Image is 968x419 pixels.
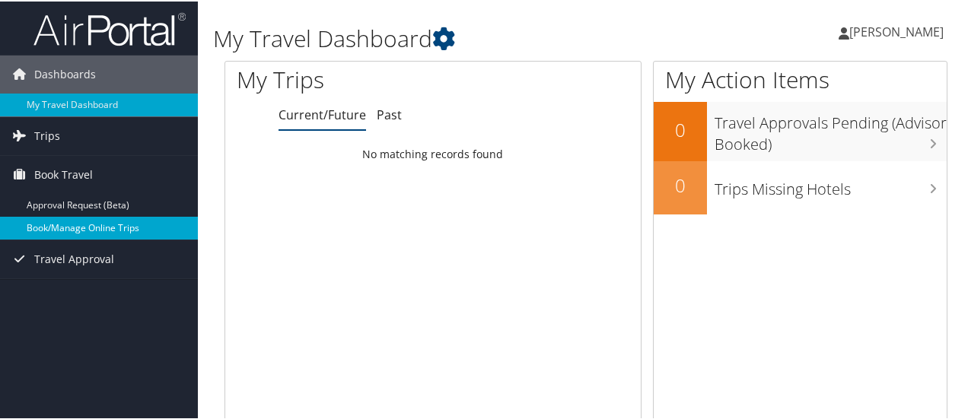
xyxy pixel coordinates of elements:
[715,170,947,198] h3: Trips Missing Hotels
[279,105,366,122] a: Current/Future
[34,54,96,92] span: Dashboards
[34,239,114,277] span: Travel Approval
[34,116,60,154] span: Trips
[654,100,947,159] a: 0Travel Approvals Pending (Advisor Booked)
[839,8,959,53] a: [PERSON_NAME]
[33,10,186,46] img: airportal-logo.png
[213,21,710,53] h1: My Travel Dashboard
[654,62,947,94] h1: My Action Items
[34,154,93,192] span: Book Travel
[715,103,947,154] h3: Travel Approvals Pending (Advisor Booked)
[849,22,944,39] span: [PERSON_NAME]
[654,160,947,213] a: 0Trips Missing Hotels
[225,139,641,167] td: No matching records found
[377,105,402,122] a: Past
[654,116,707,141] h2: 0
[237,62,456,94] h1: My Trips
[654,171,707,197] h2: 0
